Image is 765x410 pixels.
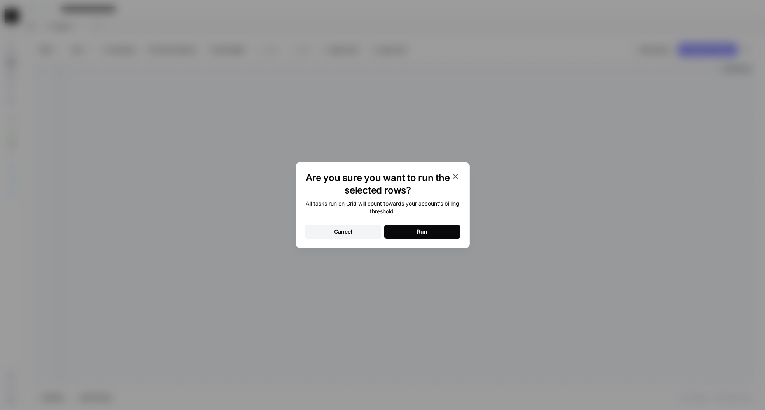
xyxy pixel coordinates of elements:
button: Cancel [305,225,381,239]
div: All tasks run on Grid will count towards your account’s billing threshold. [305,200,460,215]
div: Cancel [334,228,352,236]
div: Run [417,228,427,236]
h1: Are you sure you want to run the selected rows? [305,172,451,197]
button: Run [384,225,460,239]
